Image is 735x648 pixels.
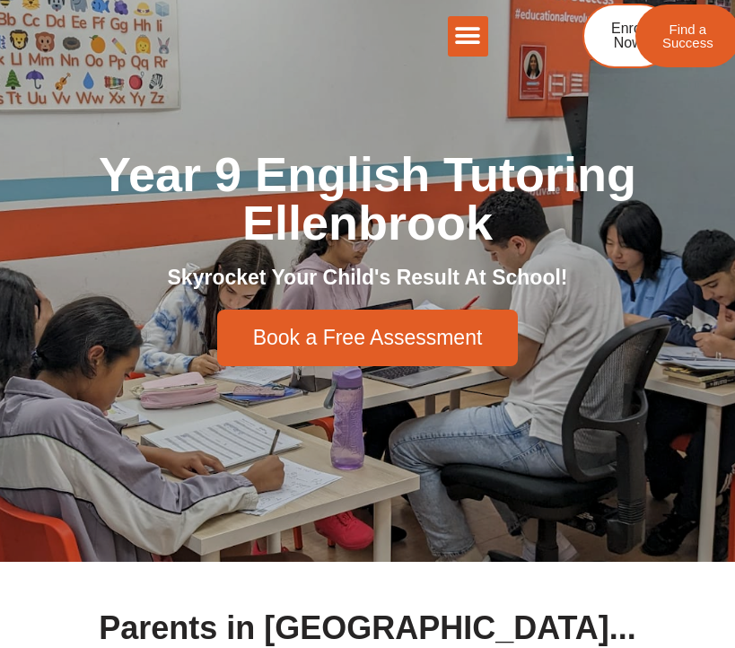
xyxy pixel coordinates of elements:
[611,22,644,50] span: Enrol Now
[9,265,726,292] h2: Skyrocket Your Child's Result At School!
[645,562,735,648] iframe: Chat Widget
[92,612,644,644] h1: Parents in [GEOGRAPHIC_DATA]...
[582,4,673,68] a: Enrol Now
[448,16,488,57] div: Menu Toggle
[217,310,519,366] a: Book a Free Assessment
[662,22,713,49] span: Find a Success
[253,328,483,348] span: Book a Free Assessment
[9,150,726,247] h1: Year 9 English Tutoring Ellenbrook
